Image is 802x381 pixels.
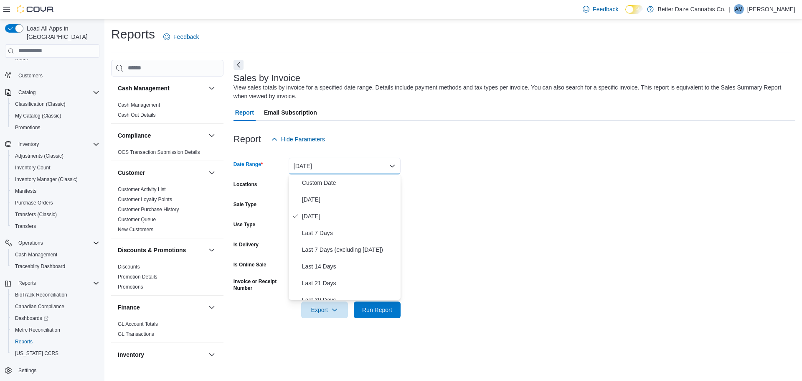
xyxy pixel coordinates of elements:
label: Is Delivery [233,241,259,248]
span: Reports [15,338,33,345]
a: Customer Activity List [118,187,166,192]
a: Inventory Manager (Classic) [12,174,81,184]
button: Operations [2,237,103,249]
div: Discounts & Promotions [111,262,223,295]
label: Is Online Sale [233,261,266,268]
span: Cash Management [118,102,160,108]
button: Reports [15,278,39,288]
button: Finance [118,303,205,312]
span: Last 14 Days [302,261,397,271]
button: Settings [2,364,103,376]
span: Catalog [15,87,99,97]
button: Next [233,60,244,70]
button: My Catalog (Classic) [8,110,103,122]
span: Dashboards [12,313,99,323]
span: Last 7 Days (excluding [DATE]) [302,245,397,255]
a: Settings [15,366,40,376]
button: Compliance [207,130,217,141]
div: Select listbox [289,174,401,300]
button: Classification (Classic) [8,98,103,110]
a: Cash Out Details [118,112,156,118]
a: Customer Loyalty Points [118,197,172,202]
span: Cash Management [15,251,57,258]
span: Canadian Compliance [15,303,64,310]
button: Compliance [118,131,205,140]
span: Classification (Classic) [12,99,99,109]
a: Canadian Compliance [12,302,68,312]
span: Customer Purchase History [118,206,179,213]
input: Dark Mode [625,5,643,14]
button: Finance [207,302,217,312]
span: Purchase Orders [12,198,99,208]
span: Inventory [15,139,99,149]
span: [DATE] [302,211,397,221]
button: Customer [207,168,217,178]
a: Dashboards [8,312,103,324]
button: Inventory Manager (Classic) [8,174,103,185]
button: Cash Management [118,84,205,92]
span: BioTrack Reconciliation [12,290,99,300]
span: Transfers [15,223,36,230]
a: GL Account Totals [118,321,158,327]
span: Feedback [593,5,618,13]
button: Inventory [15,139,42,149]
span: Classification (Classic) [15,101,66,107]
button: Transfers (Classic) [8,209,103,220]
span: Report [235,104,254,121]
span: New Customers [118,226,153,233]
span: Last 7 Days [302,228,397,238]
button: Export [301,302,348,318]
span: My Catalog (Classic) [15,113,61,119]
span: Customer Queue [118,216,156,223]
span: Inventory Manager (Classic) [12,174,99,184]
h1: Reports [111,26,155,43]
span: My Catalog (Classic) [12,111,99,121]
span: Promotion Details [118,274,157,280]
a: My Catalog (Classic) [12,111,65,121]
a: Feedback [579,1,622,18]
button: Inventory [207,350,217,360]
button: Metrc Reconciliation [8,324,103,336]
span: Adjustments (Classic) [15,153,63,159]
button: Discounts & Promotions [118,246,205,254]
a: OCS Transaction Submission Details [118,149,200,155]
span: Manifests [15,188,36,194]
span: Washington CCRS [12,348,99,358]
button: Inventory Count [8,162,103,174]
button: Discounts & Promotions [207,245,217,255]
a: Adjustments (Classic) [12,151,67,161]
p: [PERSON_NAME] [747,4,795,14]
button: Hide Parameters [268,131,328,148]
button: BioTrack Reconciliation [8,289,103,301]
a: Manifests [12,186,40,196]
h3: Compliance [118,131,151,140]
div: Andy Moreno [734,4,744,14]
button: Transfers [8,220,103,232]
div: Cash Management [111,100,223,123]
button: Traceabilty Dashboard [8,261,103,272]
a: Promotions [12,123,44,133]
button: [US_STATE] CCRS [8,348,103,359]
a: Customers [15,71,46,81]
h3: Discounts & Promotions [118,246,186,254]
button: Inventory [118,350,205,359]
a: Inventory Count [12,163,54,173]
span: GL Transactions [118,331,154,338]
span: Promotions [12,123,99,133]
span: Purchase Orders [15,199,53,206]
a: Reports [12,337,36,347]
button: [DATE] [289,158,401,174]
a: Cash Management [12,250,61,260]
span: Feedback [173,33,199,41]
button: Reports [8,336,103,348]
span: Dashboards [15,315,48,322]
span: Manifests [12,186,99,196]
span: Settings [15,365,99,376]
a: Dashboards [12,313,52,323]
span: Customers [18,72,43,79]
span: Transfers (Classic) [12,210,99,220]
button: Cash Management [8,249,103,261]
button: Reports [2,277,103,289]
